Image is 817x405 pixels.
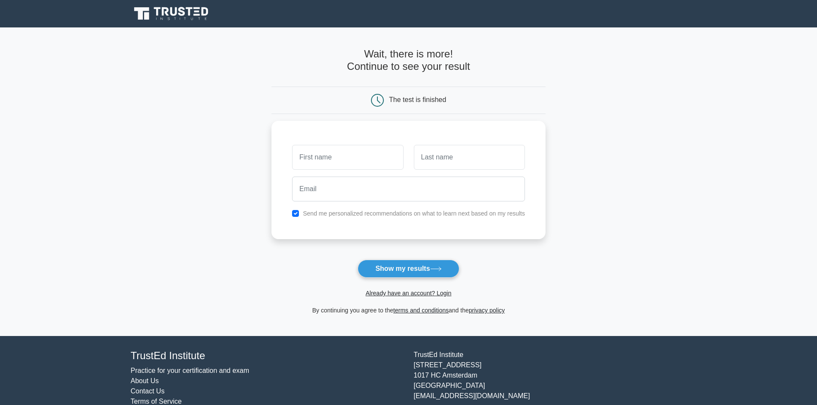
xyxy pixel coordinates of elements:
div: By continuing you agree to the and the [266,305,551,315]
a: privacy policy [469,307,505,314]
a: Practice for your certification and exam [131,367,250,374]
div: The test is finished [389,96,446,103]
a: Terms of Service [131,398,182,405]
input: First name [292,145,403,170]
input: Last name [414,145,525,170]
a: About Us [131,377,159,384]
button: Show my results [358,260,459,278]
label: Send me personalized recommendations on what to learn next based on my results [303,210,525,217]
a: Already have an account? Login [365,290,451,297]
h4: Wait, there is more! Continue to see your result [271,48,546,73]
input: Email [292,177,525,201]
a: Contact Us [131,387,165,395]
a: terms and conditions [393,307,449,314]
h4: TrustEd Institute [131,350,404,362]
